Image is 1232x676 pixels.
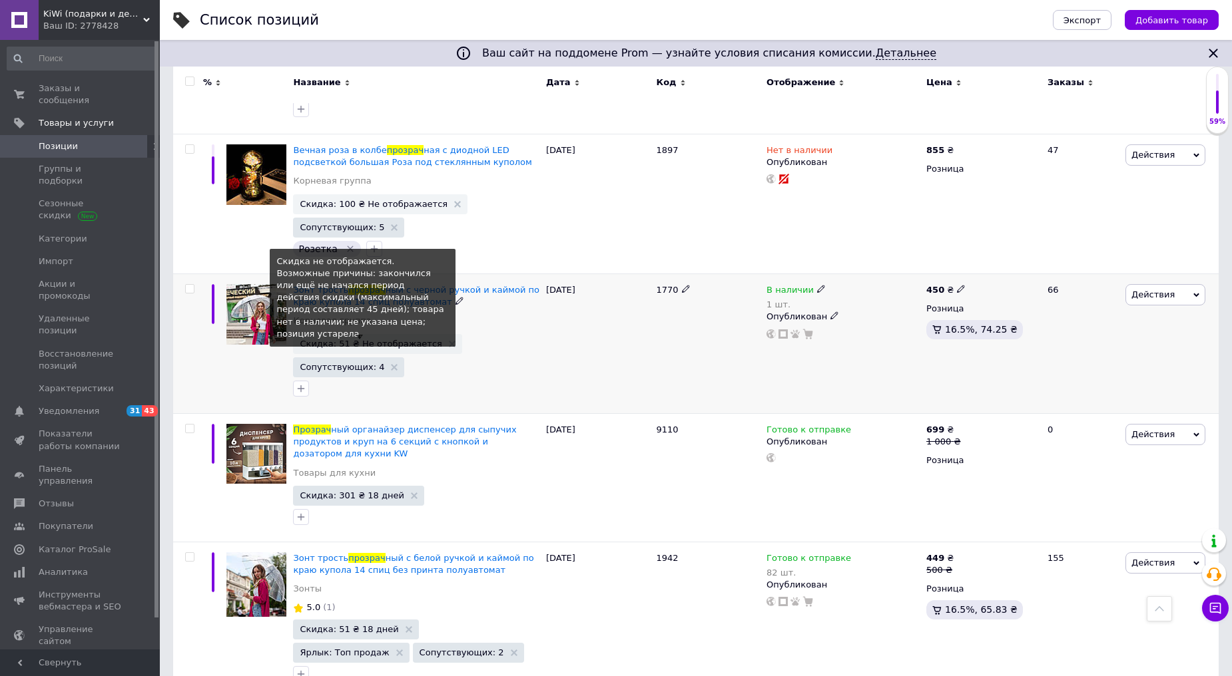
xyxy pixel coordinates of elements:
span: Сезонные скидки [39,198,123,222]
span: Название [293,77,340,88]
span: 43 [142,405,157,417]
span: Действия [1131,150,1175,160]
a: Зонт тростьпрозрачный с черной ручкой и каймой по краю купола 14 спиц полуавтомат [293,285,539,307]
span: Скидка: 100 ₴ Не отображается [300,200,448,208]
span: Цена [926,77,952,88]
span: Прозрач [293,424,331,434]
span: ный с белой ручкой и каймой по краю купола 14 спиц без принта полуавтомат [293,553,533,575]
span: 16.5%, 65.83 ₴ [945,604,1018,615]
span: Готово к отправке [767,424,851,438]
div: Опубликован [767,311,920,323]
span: Импорт [39,255,73,267]
img: Зонт трость прозрачный с черной ручкой и каймой по краю купола 14 спиц полуавтомат [226,284,286,345]
div: 500 ₴ [926,564,954,576]
span: Код [657,77,677,88]
div: Cкидка не отображается. Возможные причины: закончился или ещё не начался период действия скидки (... [276,255,448,340]
div: Опубликован [767,579,920,591]
span: Добавить товар [1135,15,1208,25]
span: (1) [323,602,335,612]
img: Вечная роза в колбе прозрачная с диодной LED подсветкой большая Роза под стеклянным куполом [226,144,286,204]
div: 59% [1207,117,1228,126]
b: 699 [926,424,944,434]
div: Розница [926,583,1036,595]
span: Действия [1131,289,1175,299]
span: Каталог ProSale [39,544,111,556]
span: Инструменты вебмастера и SEO [39,589,123,613]
div: 1 шт. [767,299,826,309]
span: 5.0 [306,602,320,612]
span: Готово к отправке [767,553,851,567]
div: ₴ [926,552,954,564]
input: Поиск [7,47,157,71]
b: 449 [926,553,944,563]
a: Вечная роза в колбепрозрачная с диодной LED подсветкой большая Роза под стеклянным куполом [293,145,531,167]
span: Акции и промокоды [39,278,123,302]
span: 31 [127,405,142,417]
span: Отображение [767,77,835,88]
button: Экспорт [1053,10,1111,30]
div: ₴ [926,284,966,296]
span: Ваш сайт на поддомене Prom — узнайте условия списания комиссии. [482,47,936,60]
div: [DATE] [543,274,653,414]
span: 1942 [657,553,679,563]
span: 1897 [657,145,679,155]
a: Детальнее [876,47,936,60]
span: Скидка: 301 ₴ 18 дней [300,491,404,500]
svg: Удалить метку [345,244,356,254]
span: Уведомления [39,405,99,417]
span: Панель управления [39,463,123,487]
div: Опубликован [767,436,920,448]
div: 0 [1040,413,1122,542]
span: Удаленные позиции [39,313,123,337]
span: Экспорт [1064,15,1101,25]
a: Зонты [293,583,322,595]
div: Ваш ID: 2778428 [43,20,160,32]
span: Заказы и сообщения [39,83,123,106]
a: Товары для кухни [293,467,376,479]
div: Розница [926,163,1036,175]
div: 1 000 ₴ [926,436,960,448]
span: 16.5%, 74.25 ₴ [945,324,1018,335]
span: Скидка: 51 ₴ Не отображается [300,339,442,348]
span: Характеристики [39,383,114,395]
svg: Закрыть [1205,45,1221,61]
span: Нет в наличии [767,145,832,159]
div: Опубликован [767,156,920,168]
span: 9110 [657,424,679,434]
a: Прозрачный органайзер диспенсер для сыпучих продуктов и круп на 6 секций с кнопкой и дозатором дл... [293,424,516,458]
span: Группы и подборки [39,163,123,187]
b: 855 [926,145,944,155]
span: ный органайзер диспенсер для сыпучих продуктов и круп на 6 секций с кнопкой и дозатором для кухни KW [293,424,516,458]
span: Действия [1131,558,1175,568]
span: Показатели работы компании [39,428,123,452]
span: Скидка: 51 ₴ 18 дней [300,625,398,633]
span: прозрач [348,553,386,563]
div: Розница [926,454,1036,466]
span: Управление сайтом [39,623,123,647]
span: ный с черной ручкой и каймой по краю купола 14 спиц полуавтомат [293,285,539,307]
span: Дата [546,77,571,88]
span: Вечная роза в колбе [293,145,386,155]
img: Прозрачный органайзер диспенсер для сыпучих продуктов и круп на 6 секций с кнопкой и дозатором дл... [226,424,286,484]
span: Сопутствующих: 4 [300,363,384,371]
div: 66 [1040,274,1122,414]
span: прозрач [387,145,424,155]
div: 47 [1040,134,1122,274]
span: Категории [39,233,87,245]
span: Действия [1131,429,1175,439]
span: В наличии [767,285,814,299]
span: Сопутствующих: 2 [420,648,504,657]
div: 82 шт. [767,568,851,578]
b: 450 [926,285,944,295]
button: Добавить товар [1125,10,1219,30]
span: Позиции [39,140,78,152]
span: Покупатели [39,520,93,532]
a: Корневая группа [293,175,371,187]
a: Зонт тростьпрозрачный с белой ручкой и каймой по краю купола 14 спиц без принта полуавтомат [293,553,533,575]
span: Зонт трость [293,553,348,563]
div: [DATE] [543,134,653,274]
div: ₴ [926,144,954,156]
span: Заказы [1048,77,1084,88]
span: Сопутствующих: 5 [300,223,384,232]
div: [DATE] [543,413,653,542]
